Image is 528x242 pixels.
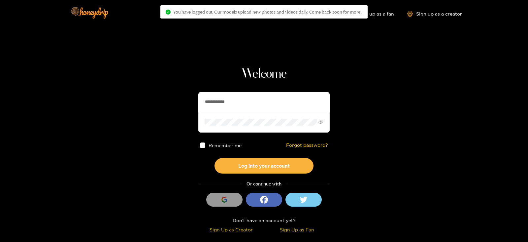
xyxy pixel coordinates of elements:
div: Sign Up as Creator [200,226,262,233]
span: eye-invisible [318,120,323,124]
div: Sign Up as Fan [266,226,328,233]
span: Remember me [209,143,242,148]
h1: Welcome [198,66,330,82]
span: check-circle [166,10,171,15]
a: Sign up as a fan [349,11,394,17]
a: Forgot password? [286,142,328,148]
span: You have logged out. Our models upload new photos and videos daily. Come back soon for more.. [173,9,362,15]
a: Sign up as a creator [407,11,462,17]
div: Or continue with [198,180,330,188]
div: Don't have an account yet? [198,217,330,224]
button: Log into your account [214,158,313,174]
